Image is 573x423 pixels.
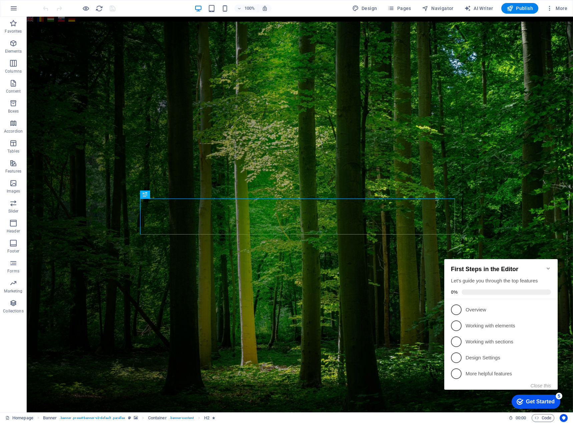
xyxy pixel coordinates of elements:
h6: Session time [509,414,526,422]
li: Design Settings [3,99,116,115]
p: Marketing [4,288,22,294]
p: Images [7,189,20,194]
button: Code [532,414,554,422]
span: . banner-content [169,414,194,422]
p: Header [7,228,20,234]
i: On resize automatically adjust zoom level to fit chosen device. [262,5,268,11]
span: Code [535,414,551,422]
span: Click to select. Double-click to edit [148,414,167,422]
button: More [544,3,570,14]
p: Boxes [8,109,19,114]
p: Content [6,89,21,94]
p: Overview [24,56,104,63]
span: Click to select. Double-click to edit [204,414,209,422]
p: Working with sections [24,88,104,95]
div: Get Started [84,148,113,154]
p: Accordion [4,129,23,134]
div: 5 [114,142,121,149]
i: Element contains an animation [212,416,215,420]
li: Working with sections [3,83,116,99]
button: Usercentrics [560,414,568,422]
nav: breadcrumb [43,414,215,422]
span: 0% [9,39,20,44]
h6: 100% [244,4,255,12]
i: This element contains a background [134,416,138,420]
p: Forms [7,268,19,274]
p: Favorites [5,29,22,34]
h2: First Steps in the Editor [9,15,109,22]
a: Click to cancel selection. Double-click to open Pages [5,414,33,422]
li: Overview [3,51,116,67]
span: Pages [388,5,411,12]
button: AI Writer [462,3,496,14]
span: AI Writer [464,5,493,12]
span: Design [352,5,377,12]
div: Design (Ctrl+Alt+Y) [350,3,380,14]
div: Minimize checklist [104,15,109,21]
button: Design [350,3,380,14]
p: Slider [8,209,19,214]
div: Get Started 5 items remaining, 0% complete [70,144,119,158]
p: Design Settings [24,104,104,111]
button: Publish [501,3,538,14]
span: More [546,5,567,12]
span: . banner .preset-banner-v3-default .parallax [60,414,125,422]
p: Working with elements [24,72,104,79]
button: 100% [234,4,258,12]
span: Click to select. Double-click to edit [43,414,57,422]
p: Collections [3,308,23,314]
i: Reload page [95,5,103,12]
button: Close this [89,133,109,138]
li: More helpful features [3,115,116,131]
button: Navigator [419,3,456,14]
p: Elements [5,49,22,54]
span: : [520,415,521,420]
p: More helpful features [24,120,104,127]
p: Footer [7,248,19,254]
span: Navigator [422,5,454,12]
span: Publish [507,5,533,12]
div: Let's guide you through the top features [9,27,109,34]
span: 00 00 [516,414,526,422]
p: Columns [5,69,22,74]
p: Features [5,169,21,174]
i: This element is a customizable preset [128,416,131,420]
button: Click here to leave preview mode and continue editing [82,4,90,12]
button: reload [95,4,103,12]
li: Working with elements [3,67,116,83]
p: Tables [7,149,19,154]
button: Pages [385,3,414,14]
